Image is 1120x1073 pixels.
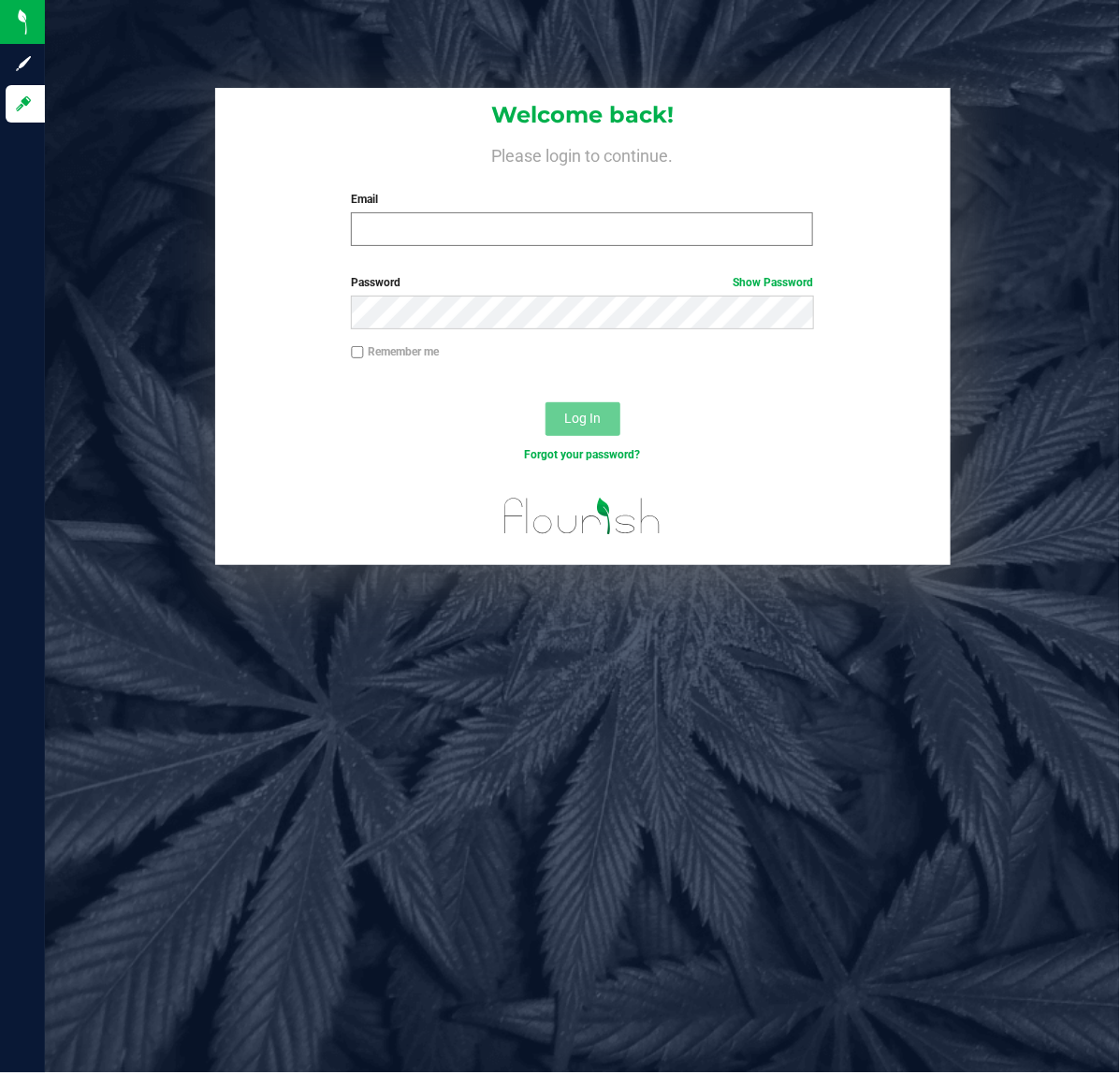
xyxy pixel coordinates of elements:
[351,276,400,289] span: Password
[14,54,33,73] inline-svg: Sign up
[215,103,951,127] h1: Welcome back!
[564,411,601,426] span: Log In
[351,343,439,360] label: Remember me
[545,402,620,436] button: Log In
[351,191,813,208] label: Email
[733,276,813,289] a: Show Password
[14,94,33,113] inline-svg: Log in
[351,346,364,359] input: Remember me
[524,448,640,461] a: Forgot your password?
[215,142,951,165] h4: Please login to continue.
[490,483,675,550] img: flourish_logo.svg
